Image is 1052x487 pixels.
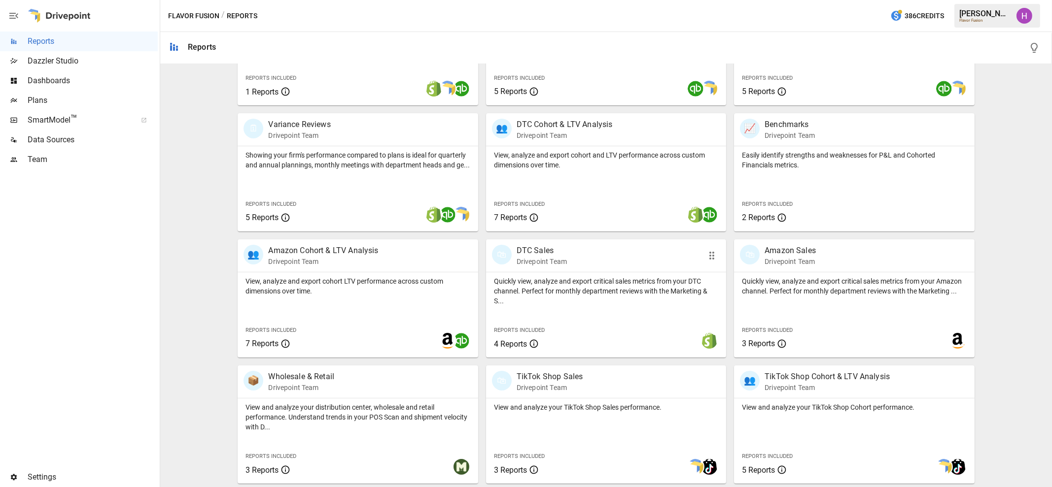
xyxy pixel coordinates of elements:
span: Reports Included [245,75,296,81]
p: View, analyze and export cohort LTV performance across custom dimensions over time. [245,276,470,296]
img: tiktok [950,459,966,475]
img: smart model [688,459,703,475]
div: 🛍 [740,245,760,264]
img: shopify [426,207,442,223]
button: Flavor Fusion [168,10,219,22]
span: 5 Reports [245,213,279,222]
div: 👥 [740,371,760,390]
div: 👥 [492,119,512,138]
p: Quickly view, analyze and export critical sales metrics from your DTC channel. Perfect for monthl... [494,276,718,306]
span: SmartModel [28,114,130,126]
span: 1 Reports [245,87,279,97]
span: 386 Credits [905,10,944,22]
div: 🛍 [492,245,512,264]
span: Dazzler Studio [28,55,158,67]
p: Drivepoint Team [517,257,567,266]
img: amazon [440,333,456,349]
p: TikTok Shop Sales [517,371,583,383]
span: Reports Included [245,327,296,333]
p: Drivepoint Team [765,130,815,140]
span: 2 Reports [742,213,775,222]
span: Reports Included [494,453,545,459]
div: 🗓 [244,119,263,138]
img: quickbooks [701,207,717,223]
span: 5 Reports [494,87,527,96]
p: Drivepoint Team [268,383,334,392]
img: smart model [454,207,469,223]
img: quickbooks [454,81,469,97]
span: Team [28,154,158,165]
span: Settings [28,471,158,483]
p: Drivepoint Team [268,257,378,266]
div: Flavor Fusion [959,18,1011,23]
span: 7 Reports [245,339,279,348]
img: shopify [426,81,442,97]
span: Plans [28,95,158,106]
p: Variance Reviews [268,119,330,130]
div: 🛍 [492,371,512,390]
button: 386Credits [886,7,948,25]
img: shopify [701,333,717,349]
div: 👥 [244,245,263,264]
p: View and analyze your TikTok Shop Cohort performance. [742,402,966,412]
p: Wholesale & Retail [268,371,334,383]
p: View, analyze and export cohort and LTV performance across custom dimensions over time. [494,150,718,170]
span: 3 Reports [245,465,279,475]
img: muffindata [454,459,469,475]
span: Reports Included [742,327,793,333]
p: Amazon Sales [765,245,816,257]
p: Amazon Cohort & LTV Analysis [268,245,378,257]
div: 📈 [740,119,760,138]
p: View and analyze your distribution center, wholesale and retail performance. Understand trends in... [245,402,470,432]
span: Dashboards [28,75,158,87]
span: Reports Included [742,201,793,207]
p: Drivepoint Team [517,383,583,392]
span: Reports Included [245,453,296,459]
span: Reports Included [742,75,793,81]
div: Reports [188,42,216,52]
span: Reports Included [494,75,545,81]
p: Drivepoint Team [517,130,613,140]
img: tiktok [701,459,717,475]
img: quickbooks [440,207,456,223]
span: Reports Included [494,327,545,333]
span: 7 Reports [494,213,527,222]
span: 4 Reports [494,339,527,349]
p: DTC Cohort & LTV Analysis [517,119,613,130]
img: quickbooks [936,81,952,97]
span: Data Sources [28,134,158,146]
p: DTC Sales [517,245,567,257]
span: ™ [70,113,77,125]
span: 3 Reports [742,339,775,348]
img: smart model [950,81,966,97]
span: Reports [28,35,158,47]
img: smart model [701,81,717,97]
p: Easily identify strengths and weaknesses for P&L and Cohorted Financials metrics. [742,150,966,170]
span: Reports Included [742,453,793,459]
img: smart model [936,459,952,475]
div: [PERSON_NAME] [959,9,1011,18]
img: quickbooks [688,81,703,97]
span: Reports Included [494,201,545,207]
span: 3 Reports [494,465,527,475]
div: / [221,10,225,22]
img: Harry Antonio [1017,8,1032,24]
p: Drivepoint Team [765,257,816,266]
p: Showing your firm's performance compared to plans is ideal for quarterly and annual plannings, mo... [245,150,470,170]
img: shopify [688,207,703,223]
span: 5 Reports [742,87,775,96]
img: smart model [440,81,456,97]
p: TikTok Shop Cohort & LTV Analysis [765,371,890,383]
img: amazon [950,333,966,349]
p: View and analyze your TikTok Shop Sales performance. [494,402,718,412]
button: Harry Antonio [1011,2,1038,30]
p: Drivepoint Team [268,130,330,140]
img: quickbooks [454,333,469,349]
p: Benchmarks [765,119,815,130]
div: 📦 [244,371,263,390]
span: 5 Reports [742,465,775,475]
p: Quickly view, analyze and export critical sales metrics from your Amazon channel. Perfect for mon... [742,276,966,296]
p: Drivepoint Team [765,383,890,392]
span: Reports Included [245,201,296,207]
